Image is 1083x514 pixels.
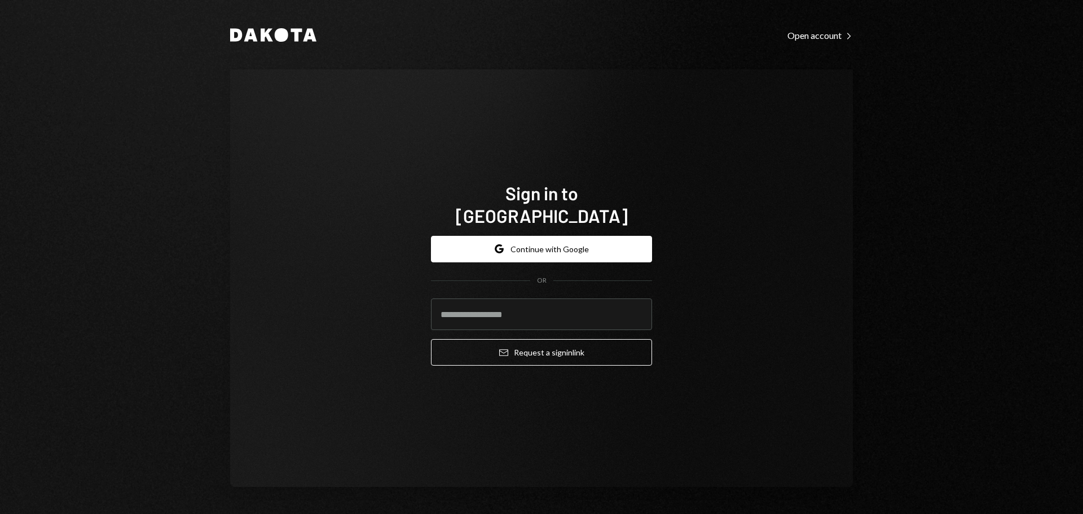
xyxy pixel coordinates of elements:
[537,276,547,285] div: OR
[787,30,853,41] div: Open account
[431,339,652,366] button: Request a signinlink
[431,182,652,227] h1: Sign in to [GEOGRAPHIC_DATA]
[431,236,652,262] button: Continue with Google
[787,29,853,41] a: Open account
